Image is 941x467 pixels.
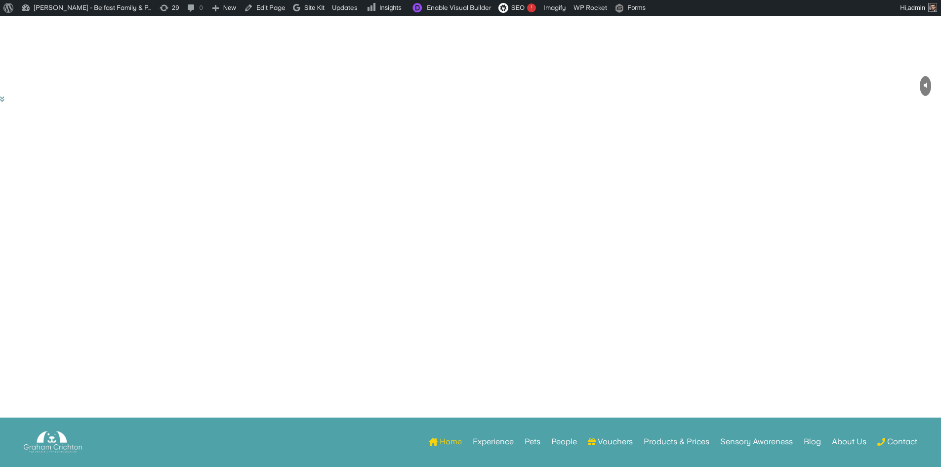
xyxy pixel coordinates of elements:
[379,4,402,11] span: Insights
[429,423,462,461] a: Home
[525,423,540,461] a: Pets
[551,423,577,461] a: People
[588,423,633,461] a: Vouchers
[24,428,82,456] img: Graham Crichton Photography Logo - Graham Crichton - Belfast Family & Pet Photography Studio
[304,4,325,11] span: Site Kit
[720,423,793,461] a: Sensory Awareness
[527,3,536,12] div: !
[832,423,866,461] a: About Us
[877,423,917,461] a: Contact
[511,4,525,11] span: SEO
[473,423,514,461] a: Experience
[908,4,925,11] span: admin
[804,423,821,461] a: Blog
[644,423,709,461] a: Products & Prices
